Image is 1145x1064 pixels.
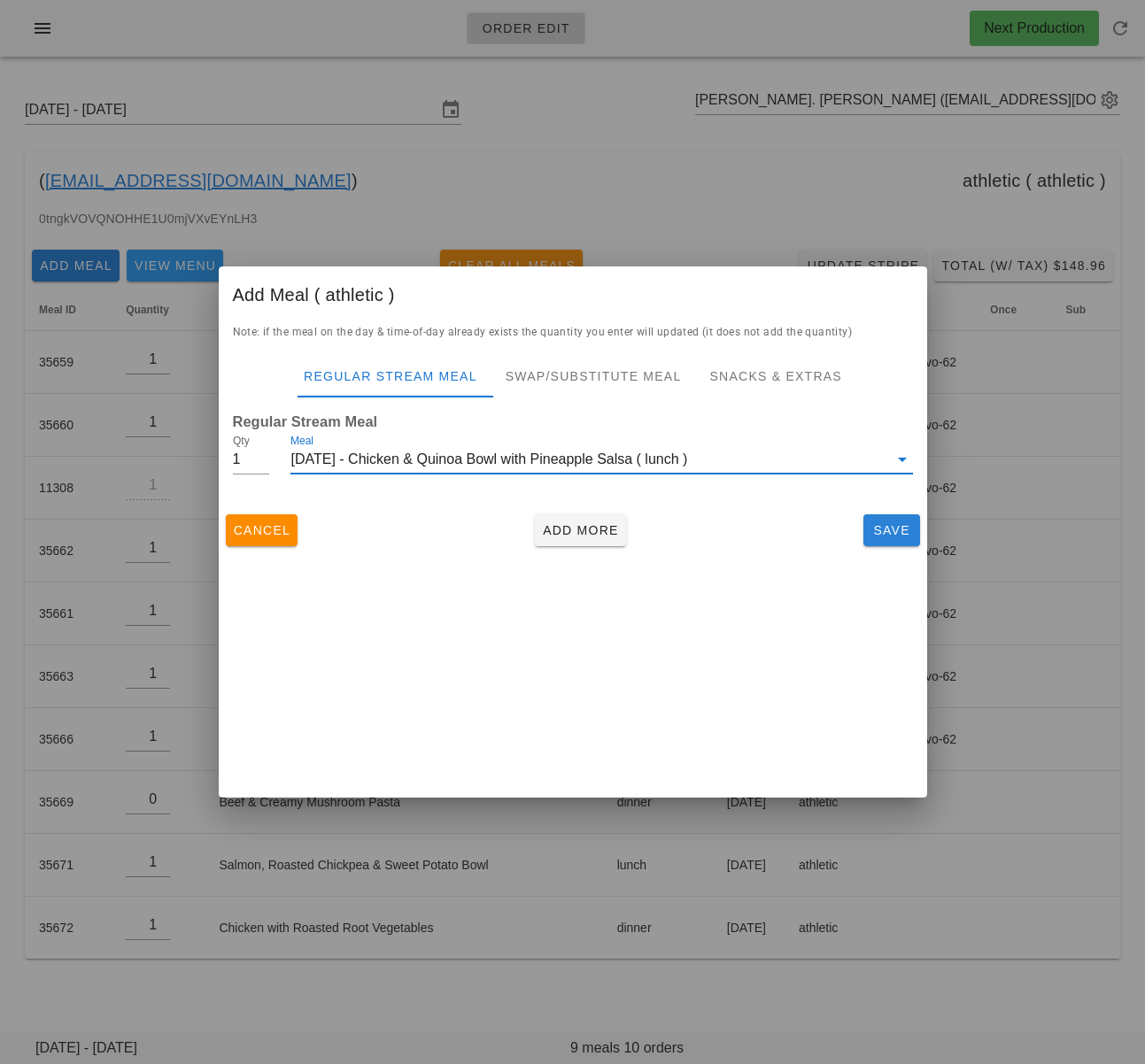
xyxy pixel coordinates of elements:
[535,514,626,546] button: Add More
[491,355,695,397] div: Swap/Substitute Meal
[233,412,913,431] h3: Regular Stream Meal
[226,514,298,546] button: Cancel
[233,523,291,537] span: Cancel
[219,266,927,323] div: Add Meal ( athletic )
[290,355,491,397] div: Regular Stream Meal
[863,514,920,546] button: Save
[695,355,855,397] div: Snacks & Extras
[233,435,250,448] label: Qty
[870,523,913,537] span: Save
[290,445,887,474] div: [DATE] - Chicken & Quinoa Bowl with Pineapple Salsa ( lunch )
[233,323,913,341] p: Note: if the meal on the day & time-of-day already exists the quantity you enter will updated (it...
[542,523,619,537] span: Add More
[290,435,313,448] label: Meal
